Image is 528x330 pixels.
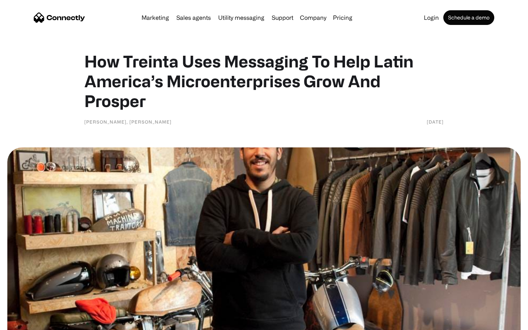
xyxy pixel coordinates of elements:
div: Company [300,12,326,23]
a: Marketing [139,15,172,21]
div: [PERSON_NAME], [PERSON_NAME] [84,118,172,125]
a: Schedule a demo [443,10,494,25]
a: Login [421,15,442,21]
div: [DATE] [427,118,444,125]
a: Pricing [330,15,355,21]
a: Sales agents [173,15,214,21]
aside: Language selected: English [7,317,44,327]
a: Support [269,15,296,21]
h1: How Treinta Uses Messaging To Help Latin America’s Microenterprises Grow And Prosper [84,51,444,111]
a: Utility messaging [215,15,267,21]
ul: Language list [15,317,44,327]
